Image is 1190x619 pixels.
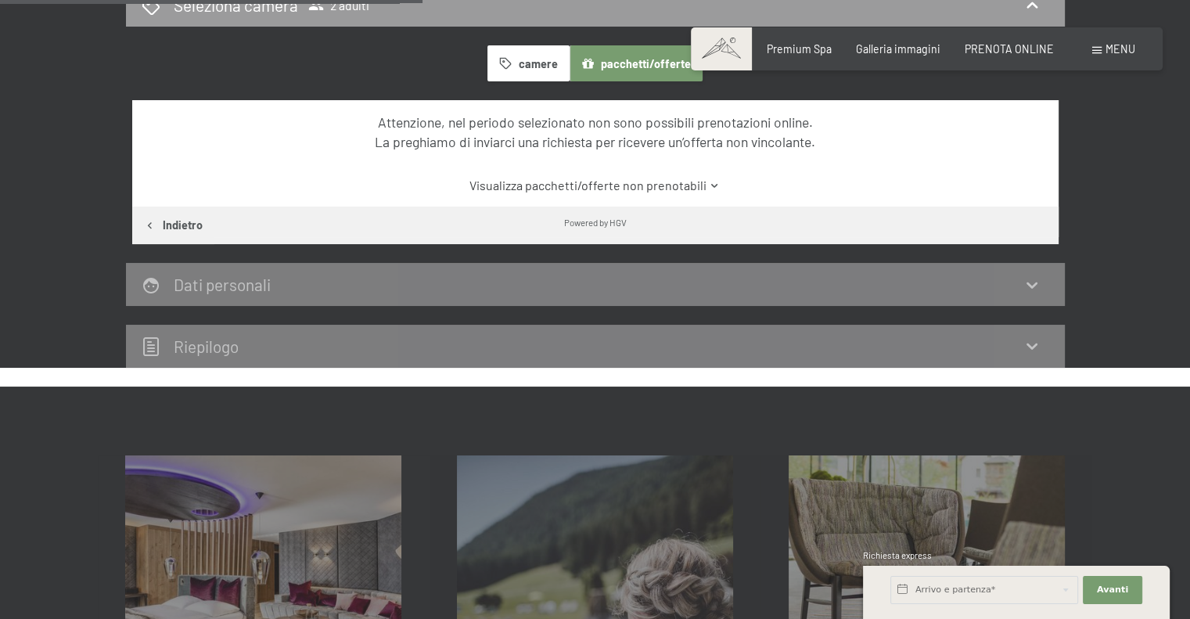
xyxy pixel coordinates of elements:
span: Richiesta express [863,550,932,560]
div: Attenzione, nel periodo selezionato non sono possibili prenotazioni online. La preghiamo di invia... [160,113,1030,151]
button: Avanti [1083,576,1142,604]
h2: Riepilogo [174,336,239,356]
div: Powered by HGV [564,216,627,229]
a: Premium Spa [767,42,832,56]
a: Galleria immagini [856,42,940,56]
a: Visualizza pacchetti/offerte non prenotabili [160,177,1030,194]
button: pacchetti/offerte [570,45,703,81]
h2: Dati personali [174,275,271,294]
span: Avanti [1097,584,1128,596]
a: PRENOTA ONLINE [965,42,1054,56]
span: Menu [1106,42,1135,56]
button: camere [487,45,569,81]
button: Indietro [132,207,214,244]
